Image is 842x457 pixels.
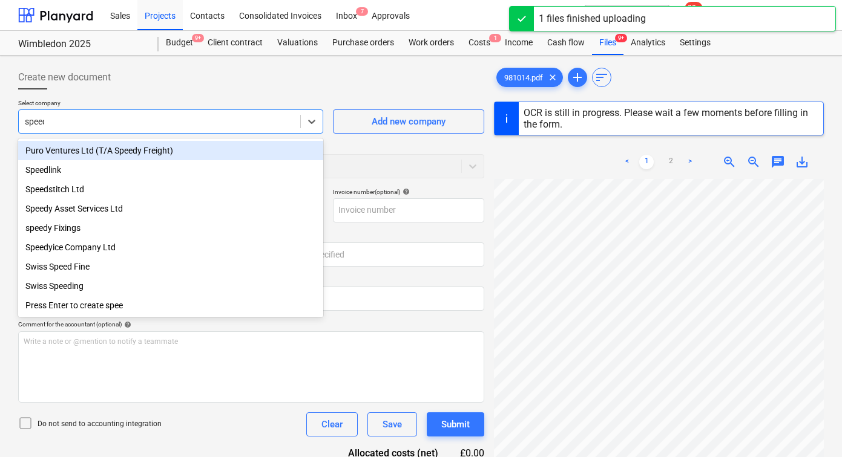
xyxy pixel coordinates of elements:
[18,199,323,218] div: Speedy Asset Services Ltd
[270,31,325,55] a: Valuations
[18,38,144,51] div: Wimbledon 2025
[306,412,358,436] button: Clear
[18,276,323,296] div: Swiss Speeding
[496,68,563,87] div: 981014.pdf
[18,218,323,238] div: speedy Fixings
[497,73,550,82] span: 981014.pdf
[192,34,204,42] span: 9+
[356,7,368,16] span: 7
[333,188,484,196] div: Invoice number (optional)
[623,31,673,55] a: Analytics
[18,320,484,328] div: Comment for the accountant (optional)
[400,188,410,195] span: help
[383,416,402,432] div: Save
[256,232,484,240] div: Due date
[498,31,540,55] a: Income
[18,141,323,160] div: Puro Ventures Ltd (T/A Speedy Freight)
[722,155,737,169] span: zoom_in
[615,34,627,42] span: 9+
[200,31,270,55] a: Client contract
[620,155,634,169] a: Previous page
[781,399,842,457] iframe: Chat Widget
[18,160,323,180] div: Speedlink
[570,70,585,85] span: add
[333,198,484,222] input: Invoice number
[771,155,785,169] span: chat
[159,31,200,55] div: Budget
[256,242,484,267] input: Due date not specified
[524,107,818,130] div: OCR is still in progress. Please wait a few moments before filling in the form.
[401,31,461,55] a: Work orders
[663,155,678,169] a: Page 2
[639,155,654,169] a: Page 1 is your current page
[545,70,560,85] span: clear
[461,31,498,55] div: Costs
[461,31,498,55] a: Costs1
[372,114,446,129] div: Add new company
[489,34,501,42] span: 1
[367,412,417,436] button: Save
[18,70,111,85] span: Create new document
[673,31,718,55] a: Settings
[325,31,401,55] a: Purchase orders
[122,321,131,328] span: help
[18,99,323,109] p: Select company
[746,155,761,169] span: zoom_out
[427,412,484,436] button: Submit
[795,155,809,169] span: save_alt
[38,419,162,429] p: Do not send to accounting integration
[18,180,323,199] div: Speedstitch Ltd
[333,109,484,134] button: Add new company
[321,416,343,432] div: Clear
[441,416,470,432] div: Submit
[683,155,697,169] a: Next page
[18,296,323,315] div: Press Enter to create spee
[540,31,592,55] a: Cash flow
[159,31,200,55] a: Budget9+
[592,31,623,55] div: Files
[594,70,609,85] span: sort
[18,257,323,276] div: Swiss Speed Fine
[18,238,323,257] div: Speedyice Company Ltd
[592,31,623,55] a: Files9+
[539,11,646,26] div: 1 files finished uploading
